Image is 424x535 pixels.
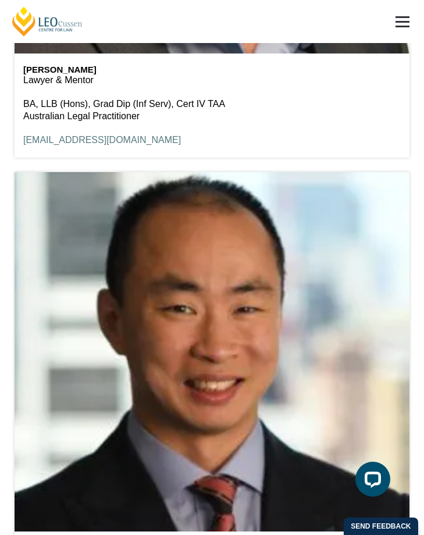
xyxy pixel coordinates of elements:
h6: [PERSON_NAME] [23,65,401,75]
a: [EMAIL_ADDRESS][DOMAIN_NAME] [23,135,181,145]
p: BA, LLB (Hons), Grad Dip (Inf Serv), Cert IV TAA Australian Legal Practitioner [23,98,401,123]
iframe: LiveChat chat widget [346,457,395,506]
a: [PERSON_NAME] Centre for Law [10,6,84,37]
p: Lawyer & Mentor [23,74,401,87]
